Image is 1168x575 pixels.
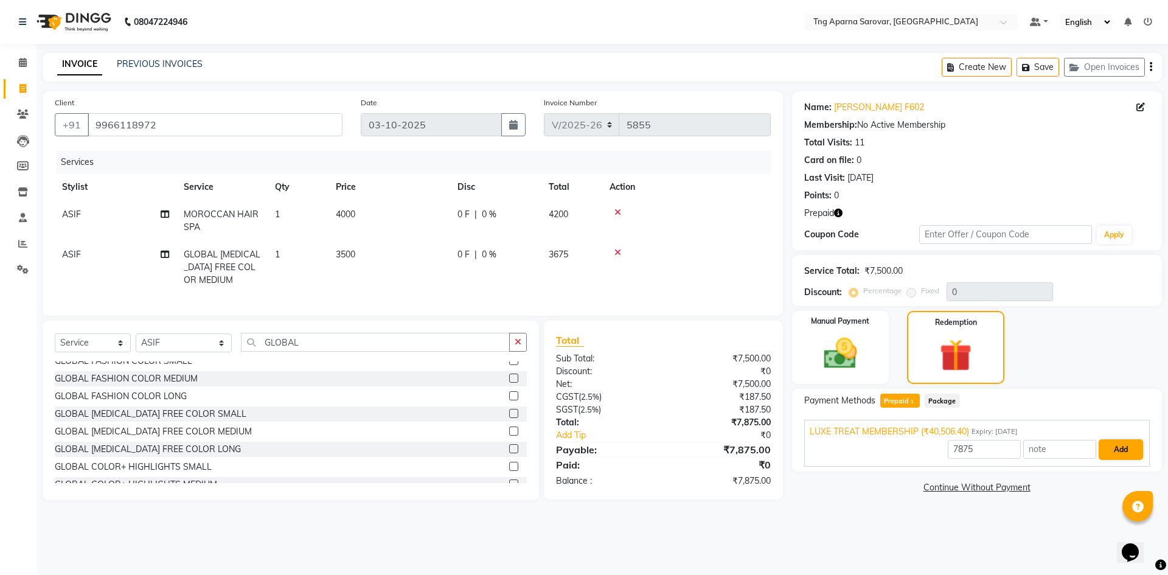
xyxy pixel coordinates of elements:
div: ₹0 [683,429,779,442]
div: Coupon Code [804,228,919,241]
button: Apply [1097,226,1131,244]
input: Search or Scan [241,333,510,352]
div: No Active Membership [804,119,1150,131]
span: Prepaid [880,394,920,408]
span: 1 [275,249,280,260]
span: MOROCCAN HAIR SPA [184,209,259,232]
div: Discount: [547,365,663,378]
span: 0 % [482,208,496,221]
div: Total Visits: [804,136,852,149]
div: GLOBAL COLOR+ HIGHLIGHTS SMALL [55,461,212,473]
label: Percentage [863,285,902,296]
input: Enter Offer / Coupon Code [919,225,1092,244]
label: Client [55,97,74,108]
span: ASIF [62,249,81,260]
div: ₹7,875.00 [663,475,779,487]
div: 0 [834,189,839,202]
div: Service Total: [804,265,860,277]
div: [DATE] [847,172,874,184]
th: Price [328,173,450,201]
span: 2.5% [580,405,599,414]
input: Amount [948,440,1021,459]
img: _cash.svg [813,334,868,373]
div: ₹7,500.00 [864,265,903,277]
div: GLOBAL FASHION COLOR MEDIUM [55,372,198,385]
a: PREVIOUS INVOICES [117,58,203,69]
div: GLOBAL FASHION COLOR SMALL [55,355,192,368]
div: ₹187.50 [663,403,779,416]
div: Discount: [804,286,842,299]
th: Action [602,173,771,201]
div: 11 [855,136,864,149]
span: LUXE TREAT MEMBERSHIP (₹40,506.40) [810,425,969,438]
div: Sub Total: [547,352,663,365]
div: GLOBAL [MEDICAL_DATA] FREE COLOR SMALL [55,408,246,420]
div: ₹0 [663,365,779,378]
div: Membership: [804,119,857,131]
input: Search by Name/Mobile/Email/Code [88,113,342,136]
th: Disc [450,173,541,201]
div: Balance : [547,475,663,487]
span: 0 F [457,208,470,221]
th: Qty [268,173,328,201]
span: 3500 [336,249,355,260]
iframe: chat widget [1117,526,1156,563]
span: 1 [275,209,280,220]
div: Paid: [547,458,663,472]
span: 0 F [457,248,470,261]
span: Payment Methods [804,394,875,407]
th: Service [176,173,268,201]
span: | [474,248,477,261]
div: Net: [547,378,663,391]
div: 0 [857,154,861,167]
div: ₹7,875.00 [663,416,779,429]
div: Points: [804,189,832,202]
span: 4000 [336,209,355,220]
div: ₹187.50 [663,391,779,403]
div: ₹7,500.00 [663,378,779,391]
div: GLOBAL [MEDICAL_DATA] FREE COLOR MEDIUM [55,425,252,438]
a: Add Tip [547,429,683,442]
div: Card on file: [804,154,854,167]
label: Fixed [921,285,939,296]
span: 3675 [549,249,568,260]
div: ( ) [547,391,663,403]
div: GLOBAL FASHION COLOR LONG [55,390,187,403]
span: ASIF [62,209,81,220]
input: note [1023,440,1096,459]
label: Redemption [935,317,977,328]
span: 0 % [482,248,496,261]
label: Manual Payment [811,316,869,327]
img: logo [31,5,114,39]
span: Expiry: [DATE] [972,427,1018,437]
div: ( ) [547,403,663,416]
span: 2.5% [581,392,599,402]
div: Payable: [547,442,663,457]
span: GLOBAL [MEDICAL_DATA] FREE COLOR MEDIUM [184,249,260,285]
label: Invoice Number [544,97,597,108]
label: Date [361,97,377,108]
button: +91 [55,113,89,136]
span: SGST [556,404,578,415]
img: _gift.svg [930,335,982,375]
span: | [474,208,477,221]
span: 1 [909,399,916,406]
div: ₹0 [663,458,779,472]
button: Open Invoices [1064,58,1145,77]
span: 4200 [549,209,568,220]
b: 08047224946 [134,5,187,39]
a: Continue Without Payment [794,481,1159,494]
div: Services [56,151,780,173]
span: Total [556,334,584,347]
button: Save [1017,58,1059,77]
button: Add [1099,439,1143,460]
th: Total [541,173,602,201]
div: Name: [804,101,832,114]
div: Total: [547,416,663,429]
span: Package [925,394,960,408]
span: CGST [556,391,579,402]
th: Stylist [55,173,176,201]
div: Last Visit: [804,172,845,184]
div: GLOBAL COLOR+ HIGHLIGHTS MEDIUM [55,478,217,491]
a: INVOICE [57,54,102,75]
